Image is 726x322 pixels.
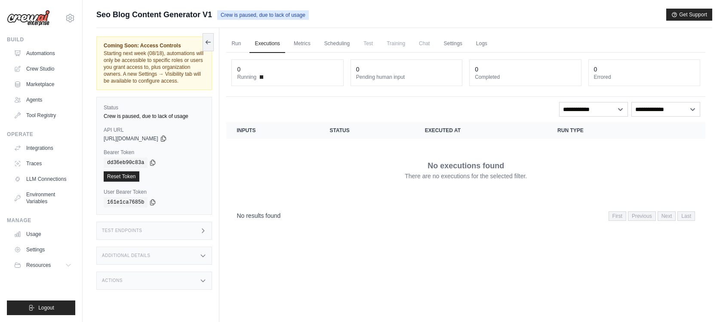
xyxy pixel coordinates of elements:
nav: Pagination [609,211,695,221]
span: Crew is paused, due to lack of usage [217,10,309,20]
div: 0 [237,65,240,74]
a: Usage [10,227,75,241]
p: There are no executions for the selected filter. [405,172,527,180]
span: Logout [38,304,54,311]
span: Coming Soon: Access Controls [104,42,205,49]
a: Automations [10,46,75,60]
span: First [609,211,626,221]
a: Environment Variables [10,188,75,208]
div: 0 [594,65,597,74]
div: 0 [475,65,478,74]
span: Running [237,74,256,80]
label: User Bearer Token [104,189,205,195]
dt: Pending human input [356,74,457,80]
a: Crew Studio [10,62,75,76]
th: Executed at [415,122,547,139]
button: Resources [10,258,75,272]
th: Inputs [226,122,319,139]
label: API URL [104,127,205,133]
span: Next [658,211,676,221]
h3: Test Endpoints [102,228,142,233]
a: Integrations [10,141,75,155]
span: Test [358,35,378,52]
a: Tool Registry [10,108,75,122]
label: Status [104,104,205,111]
span: Resources [26,262,51,269]
div: Crew is paused, due to lack of usage [104,113,205,120]
span: [URL][DOMAIN_NAME] [104,135,158,142]
a: Marketplace [10,77,75,91]
a: Settings [10,243,75,257]
nav: Pagination [226,204,705,226]
a: Metrics [289,35,316,53]
button: Logout [7,300,75,315]
dt: Errored [594,74,695,80]
label: Bearer Token [104,149,205,156]
div: Operate [7,131,75,138]
a: Agents [10,93,75,107]
th: Status [319,122,414,139]
img: Logo [7,10,50,26]
span: Last [677,211,695,221]
a: Traces [10,157,75,170]
a: Scheduling [319,35,355,53]
span: Seo Blog Content Generator V1 [96,9,212,21]
div: Build [7,36,75,43]
span: Previous [628,211,656,221]
dt: Completed [475,74,575,80]
section: Crew executions table [226,122,705,226]
span: Chat is not available until the deployment is complete [414,35,435,52]
a: Executions [249,35,285,53]
code: 161e1ca7685b [104,197,148,207]
a: Reset Token [104,171,139,182]
span: Starting next week (08/18), automations will only be accessible to specific roles or users you gr... [104,50,203,84]
a: Run [226,35,246,53]
p: No results found [237,211,280,220]
span: Training is not available until the deployment is complete [381,35,410,52]
div: 0 [356,65,360,74]
a: Settings [438,35,467,53]
th: Run Type [547,122,657,139]
h3: Actions [102,278,123,283]
a: Logs [471,35,492,53]
a: LLM Connections [10,172,75,186]
p: No executions found [428,160,504,172]
button: Get Support [666,9,712,21]
div: Manage [7,217,75,224]
h3: Additional Details [102,253,150,258]
code: dd36eb90c83a [104,158,148,168]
